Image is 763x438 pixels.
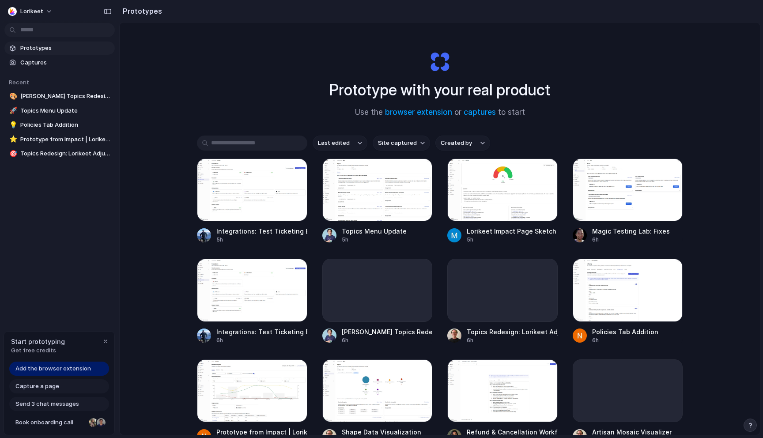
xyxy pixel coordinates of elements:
[355,107,525,118] span: Use the or to start
[373,136,430,151] button: Site captured
[467,336,558,344] div: 6h
[573,159,683,244] a: Magic Testing Lab: FixesMagic Testing Lab: Fixes6h
[385,108,452,117] a: browser extension
[4,42,115,55] a: Prototypes
[313,136,367,151] button: Last edited
[11,337,65,346] span: Start prototyping
[9,106,15,116] div: 🚀
[4,56,115,69] a: Captures
[20,121,111,129] span: Policies Tab Addition
[20,106,111,115] span: Topics Menu Update
[467,236,556,244] div: 5h
[8,92,17,101] button: 🎨
[216,427,307,437] div: Prototype from Impact | Lorikeet
[447,259,558,344] a: Topics Redesign: Lorikeet Adjustment6h
[11,346,65,355] span: Get free credits
[4,104,115,117] a: 🚀Topics Menu Update
[322,159,433,244] a: Topics Menu UpdateTopics Menu Update5h
[322,259,433,344] a: [PERSON_NAME] Topics Redesign: Lorikeet Adjustment6h
[342,227,407,236] div: Topics Menu Update
[464,108,496,117] a: captures
[342,427,421,437] div: Shape Data Visualization
[592,327,658,336] div: Policies Tab Addition
[8,121,17,129] button: 💡
[96,417,106,428] div: Christian Iacullo
[20,135,111,144] span: Prototype from Impact | Lorikeet
[467,427,558,437] div: Refund & Cancellation Workflow Update
[15,364,91,373] span: Add the browser extension
[329,78,550,102] h1: Prototype with your real product
[4,4,57,19] button: Lorikeet
[342,236,407,244] div: 5h
[20,92,111,101] span: [PERSON_NAME] Topics Redesign: Lorikeet Adjustment
[435,136,490,151] button: Created by
[318,139,350,147] span: Last edited
[9,120,15,130] div: 💡
[197,259,307,344] a: Integrations: Test Ticketing Button - SucceedingIntegrations: Test Ticketing Button - Succeeding6h
[9,134,15,144] div: ⭐
[592,227,670,236] div: Magic Testing Lab: Fixes
[20,44,111,53] span: Prototypes
[9,149,15,159] div: 🎯
[8,135,17,144] button: ⭐
[8,106,17,115] button: 🚀
[592,427,672,437] div: Artisan Mosaic Visualizer
[4,133,115,146] a: ⭐Prototype from Impact | Lorikeet
[592,236,670,244] div: 6h
[9,79,29,86] span: Recent
[378,139,417,147] span: Site captured
[573,259,683,344] a: Policies Tab AdditionPolicies Tab Addition6h
[15,418,85,427] span: Book onboarding call
[9,415,109,430] a: Book onboarding call
[9,91,15,102] div: 🎨
[15,400,79,408] span: Send 3 chat messages
[467,227,556,236] div: Lorikeet Impact Page Sketch
[342,327,433,336] div: [PERSON_NAME] Topics Redesign: Lorikeet Adjustment
[4,90,115,103] a: 🎨[PERSON_NAME] Topics Redesign: Lorikeet Adjustment
[9,362,109,376] a: Add the browser extension
[4,118,115,132] a: 💡Policies Tab Addition
[88,417,98,428] div: Nicole Kubica
[119,6,162,16] h2: Prototypes
[467,327,558,336] div: Topics Redesign: Lorikeet Adjustment
[447,159,558,244] a: Lorikeet Impact Page SketchLorikeet Impact Page Sketch5h
[20,149,111,158] span: Topics Redesign: Lorikeet Adjustment
[216,227,307,236] div: Integrations: Test Ticketing Button - Failing
[20,58,111,67] span: Captures
[216,236,307,244] div: 5h
[216,336,307,344] div: 6h
[441,139,472,147] span: Created by
[8,149,17,158] button: 🎯
[20,7,43,16] span: Lorikeet
[15,382,59,391] span: Capture a page
[592,336,658,344] div: 6h
[342,336,433,344] div: 6h
[4,147,115,160] a: 🎯Topics Redesign: Lorikeet Adjustment
[197,159,307,244] a: Integrations: Test Ticketing Button - FailingIntegrations: Test Ticketing Button - Failing5h
[216,327,307,336] div: Integrations: Test Ticketing Button - Succeeding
